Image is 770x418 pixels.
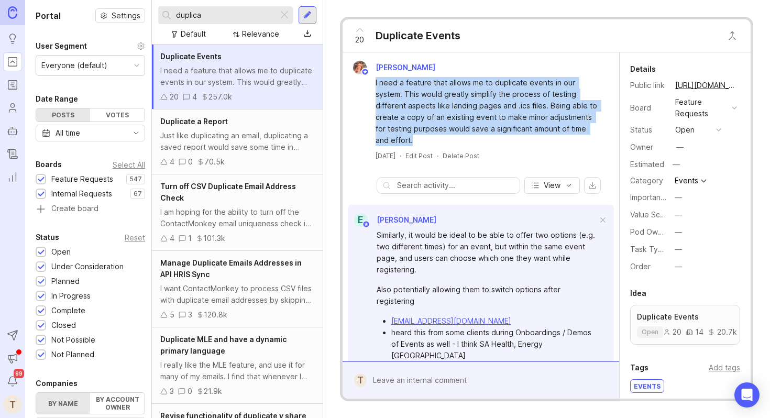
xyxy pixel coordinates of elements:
div: · [400,151,401,160]
button: T [3,395,22,414]
a: Bronwen W[PERSON_NAME] [347,61,444,74]
div: Not Possible [51,334,95,346]
div: User Segment [36,40,87,52]
a: Create board [36,205,145,214]
div: E [354,213,368,227]
div: Boards [36,158,62,171]
div: — [675,192,682,203]
div: Category [630,175,667,186]
a: Autopilot [3,122,22,140]
div: Feature Requests [675,96,728,119]
div: 101.3k [203,233,225,244]
button: Settings [95,8,145,23]
div: Similarly, it would be ideal to be able to offer two options (e.g. two different times) for an ev... [377,229,597,276]
div: In Progress [51,290,91,302]
div: 0 [188,386,192,397]
label: Importance [630,193,669,202]
a: Manage Duplicate Emails Addresses in API HRIS SyncI want ContactMonkey to process CSV files with ... [152,251,323,327]
span: [PERSON_NAME] [377,215,436,224]
div: Closed [51,320,76,331]
div: 1 [188,233,192,244]
div: Just like duplicating an email, duplicating a saved report would save some time in building anoth... [160,130,314,153]
div: 14 [686,328,703,336]
div: — [675,261,682,272]
div: 0 [188,156,193,168]
div: Relevance [242,28,279,40]
a: Duplicate MLE and have a dynamic primary languageI really like the MLE feature, and use it for ma... [152,327,323,404]
div: Add tags [709,362,740,373]
div: Board [630,102,667,114]
div: Internal Requests [51,188,112,200]
div: Planned [51,276,80,287]
div: Complete [51,305,85,316]
div: Feature Requests [51,173,113,185]
div: Details [630,63,656,75]
div: Status [36,231,59,244]
div: Also potentially allowing them to switch options after registering [377,284,597,307]
span: [PERSON_NAME] [376,63,435,72]
p: 67 [134,190,142,198]
div: Date Range [36,93,78,105]
a: Changelog [3,145,22,163]
div: 5 [170,309,174,321]
div: Delete Post [443,151,479,160]
div: Not Planned [51,349,94,360]
div: Votes [90,108,144,122]
button: View [524,177,580,194]
div: Open Intercom Messenger [734,382,760,408]
span: View [544,180,560,191]
div: 257.0k [208,91,232,103]
a: Duplicate EventsI need a feature that allows me to duplicate events in our system. This would gre... [152,45,323,109]
div: Idea [630,287,646,300]
div: 21.9k [204,386,222,397]
button: Announcements [3,349,22,368]
label: By account owner [90,393,144,414]
label: By name [36,393,90,414]
div: 120.8k [204,309,227,321]
div: — [675,244,682,255]
div: 70.5k [204,156,225,168]
div: 4 [170,233,174,244]
img: Canny Home [8,6,17,18]
div: 4 [170,156,174,168]
div: All time [56,127,80,139]
span: Turn off CSV Duplicate Email Address Check [160,182,296,202]
span: Manage Duplicate Emails Addresses in API HRIS Sync [160,258,302,279]
div: I want ContactMonkey to process CSV files with duplicate email addresses by skipping the duplicat... [160,283,314,306]
a: [URL][DOMAIN_NAME] [672,79,740,92]
a: Duplicate a ReportJust like duplicating an email, duplicating a saved report would save some time... [152,109,323,174]
a: Duplicate Eventsopen201420.7k [630,305,740,345]
div: · [437,151,438,160]
div: 3 [170,386,174,397]
div: Duplicate Events [376,28,460,43]
img: Bronwen W [350,61,370,74]
span: Duplicate Events [160,52,222,61]
a: E[PERSON_NAME] [348,213,436,227]
img: member badge [361,68,369,76]
label: Order [630,262,651,271]
div: Default [181,28,206,40]
a: Turn off CSV Duplicate Email Address CheckI am hoping for the ability to turn off the ContactMonk... [152,174,323,251]
span: Settings [112,10,140,21]
div: 20.7k [708,328,737,336]
a: Users [3,98,22,117]
div: Status [630,124,667,136]
input: Search activity... [397,180,514,191]
label: Value Scale [630,210,670,219]
div: 3 [188,309,192,321]
div: — [675,209,682,221]
span: 20 [355,34,364,46]
li: heard this from some clients during Onboardings / Demos of Events as well - I think SA Health, En... [391,327,597,361]
div: 4 [192,91,197,103]
div: 20 [663,328,681,336]
div: Tags [630,361,648,374]
button: Close button [722,25,743,46]
a: [EMAIL_ADDRESS][DOMAIN_NAME] [391,316,511,325]
div: Select All [113,162,145,168]
div: Owner [630,141,667,153]
p: Duplicate Events [637,312,733,322]
button: export comments [584,177,601,194]
svg: toggle icon [128,129,145,137]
